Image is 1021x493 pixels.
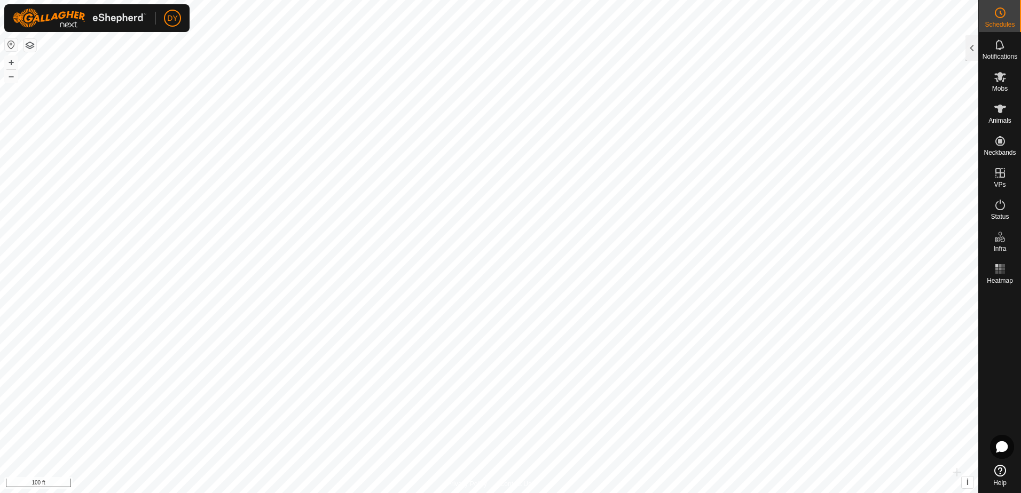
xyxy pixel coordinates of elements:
span: Status [991,213,1009,220]
span: Infra [993,245,1006,252]
button: + [5,56,18,69]
span: Help [993,480,1007,486]
span: DY [167,13,177,24]
span: Mobs [992,85,1008,92]
span: i [967,478,969,487]
a: Contact Us [500,479,531,489]
span: Animals [988,117,1011,124]
img: Gallagher Logo [13,9,146,28]
a: Help [979,460,1021,490]
span: Neckbands [984,149,1016,156]
span: Heatmap [987,277,1013,284]
span: Schedules [985,21,1015,28]
button: – [5,70,18,83]
a: Privacy Policy [447,479,487,489]
button: i [962,476,973,488]
button: Map Layers [23,39,36,52]
span: VPs [994,181,1006,188]
button: Reset Map [5,38,18,51]
span: Notifications [983,53,1017,60]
